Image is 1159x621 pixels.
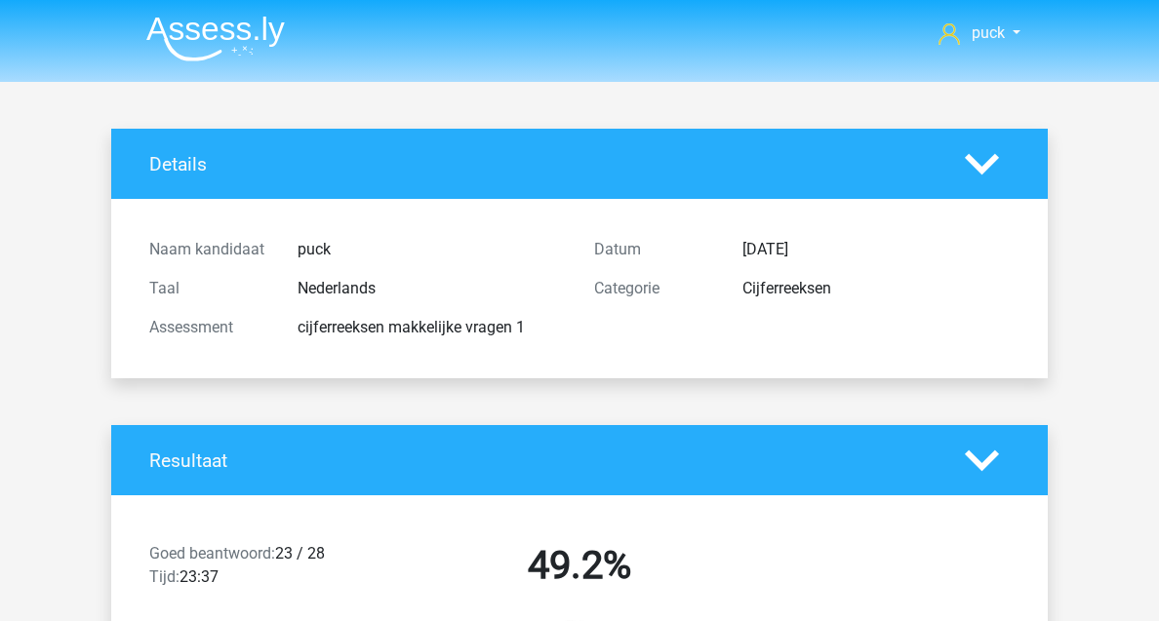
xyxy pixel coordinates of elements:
[372,542,787,589] h2: 49.2%
[149,449,936,472] h4: Resultaat
[728,277,1024,300] div: Cijferreeksen
[972,23,1005,42] span: puck
[728,238,1024,261] div: [DATE]
[283,277,579,300] div: Nederlands
[149,153,936,175] h4: Details
[135,238,283,261] div: Naam kandidaat
[931,21,1028,45] a: puck
[579,277,728,300] div: Categorie
[149,544,275,563] span: Goed beantwoord:
[135,542,357,597] div: 23 / 28 23:37
[146,16,285,61] img: Assessly
[135,316,283,339] div: Assessment
[149,567,180,586] span: Tijd:
[135,277,283,300] div: Taal
[579,238,728,261] div: Datum
[283,316,579,339] div: cijferreeksen makkelijke vragen 1
[283,238,579,261] div: puck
